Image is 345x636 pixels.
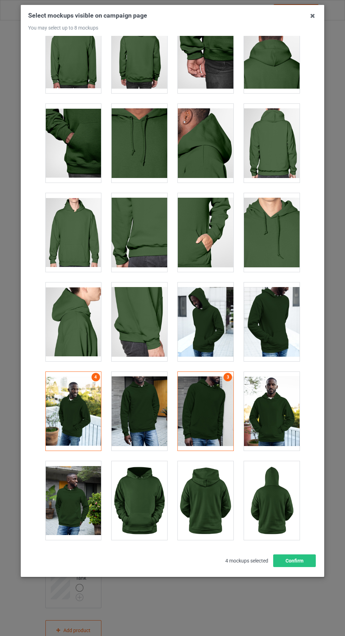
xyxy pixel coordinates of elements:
a: 4 [92,373,100,381]
a: 3 [224,373,232,381]
button: Confirm [273,554,316,567]
span: 4 mockups selected [220,553,273,568]
span: You may select up to 8 mockups [28,25,98,31]
span: Select mockups visible on campaign page [28,12,147,19]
